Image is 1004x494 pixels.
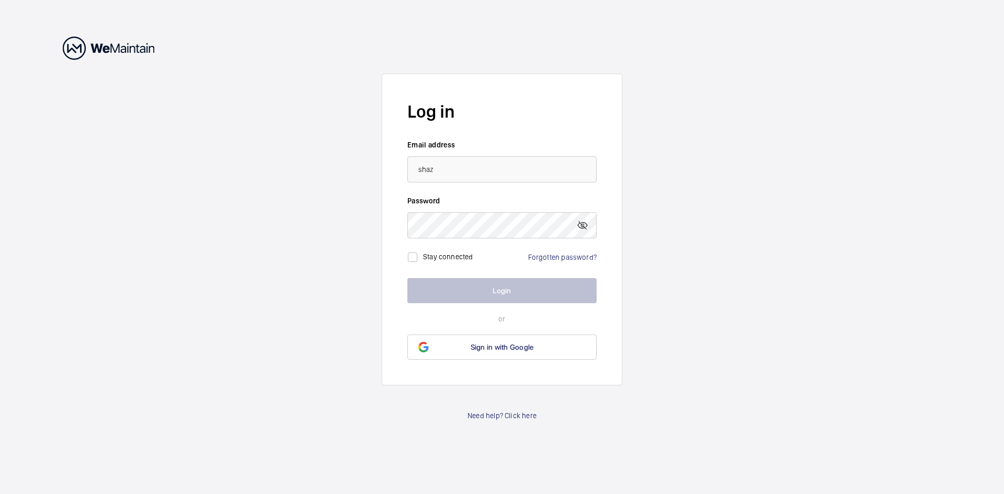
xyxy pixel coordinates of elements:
label: Email address [407,140,597,150]
a: Forgotten password? [528,253,597,261]
span: Sign in with Google [471,343,534,351]
a: Need help? Click here [467,410,537,421]
label: Password [407,196,597,206]
label: Stay connected [423,252,473,260]
h2: Log in [407,99,597,124]
p: or [407,314,597,324]
button: Login [407,278,597,303]
input: Your email address [407,156,597,182]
